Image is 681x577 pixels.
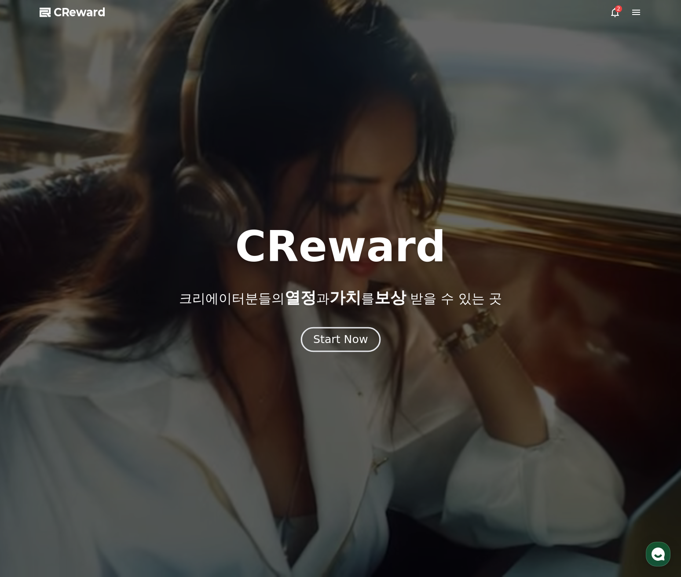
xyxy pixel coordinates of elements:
h1: CReward [235,226,446,268]
a: 설정 [113,279,169,301]
span: 보상 [374,288,406,307]
a: Start Now [303,336,379,345]
div: 2 [615,5,622,12]
div: Start Now [313,332,368,347]
button: Start Now [300,327,380,352]
span: 대화 [81,292,91,299]
a: 홈 [3,279,58,301]
span: 가치 [330,288,361,307]
a: 대화 [58,279,113,301]
span: 홈 [28,292,33,299]
span: 설정 [136,292,146,299]
span: 열정 [285,288,316,307]
p: 크리에이터분들의 과 를 받을 수 있는 곳 [179,289,502,307]
span: CReward [54,5,106,19]
a: CReward [40,5,106,19]
a: 2 [610,7,620,18]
